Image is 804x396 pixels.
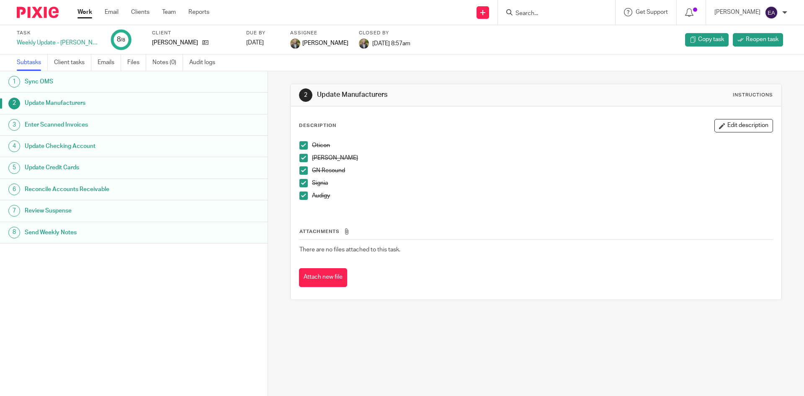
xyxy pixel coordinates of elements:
[372,40,410,46] span: [DATE] 8:57am
[17,7,59,18] img: Pixie
[299,247,400,253] span: There are no files attached to this task.
[8,76,20,88] div: 1
[25,119,181,131] h1: Enter Scanned Invoices
[189,54,222,71] a: Audit logs
[25,97,181,109] h1: Update Manufacturers
[25,75,181,88] h1: Sync OMS
[299,268,347,287] button: Attach new file
[131,8,149,16] a: Clients
[8,119,20,131] div: 3
[8,227,20,238] div: 8
[127,54,146,71] a: Files
[98,54,121,71] a: Emails
[17,30,100,36] label: Task
[246,39,280,47] div: [DATE]
[121,38,125,42] small: /8
[359,39,369,49] img: image.jpg
[17,39,100,47] div: Weekly Update - [PERSON_NAME]
[299,122,336,129] p: Description
[152,30,236,36] label: Client
[515,10,590,18] input: Search
[290,39,300,49] img: image.jpg
[290,30,348,36] label: Assignee
[8,205,20,217] div: 7
[117,35,125,44] div: 8
[152,54,183,71] a: Notes (0)
[746,35,778,44] span: Reopen task
[8,140,20,152] div: 4
[302,39,348,47] span: [PERSON_NAME]
[246,30,280,36] label: Due by
[152,39,198,47] p: [PERSON_NAME]
[54,54,91,71] a: Client tasks
[685,33,729,47] a: Copy task
[299,229,340,234] span: Attachments
[733,33,783,47] a: Reopen task
[188,8,209,16] a: Reports
[25,161,181,174] h1: Update Credit Cards
[733,92,773,98] div: Instructions
[299,88,312,102] div: 2
[25,183,181,196] h1: Reconcile Accounts Receivable
[17,54,48,71] a: Subtasks
[317,91,554,99] h1: Update Manufacturers
[77,8,92,16] a: Work
[8,184,20,195] div: 6
[8,98,20,109] div: 2
[312,141,772,150] p: Oticon
[312,179,772,187] p: Signia
[25,140,181,153] h1: Update Checking Account
[8,162,20,174] div: 5
[162,8,176,16] a: Team
[636,9,668,15] span: Get Support
[359,30,410,36] label: Closed by
[698,35,724,44] span: Copy task
[312,154,772,162] p: [PERSON_NAME]
[714,119,773,132] button: Edit description
[765,6,778,19] img: svg%3E
[714,8,760,16] p: [PERSON_NAME]
[312,166,772,175] p: GN Resound
[312,192,772,200] p: Audigy
[25,204,181,217] h1: Review Suspense
[105,8,119,16] a: Email
[25,226,181,239] h1: Send Weekly Notes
